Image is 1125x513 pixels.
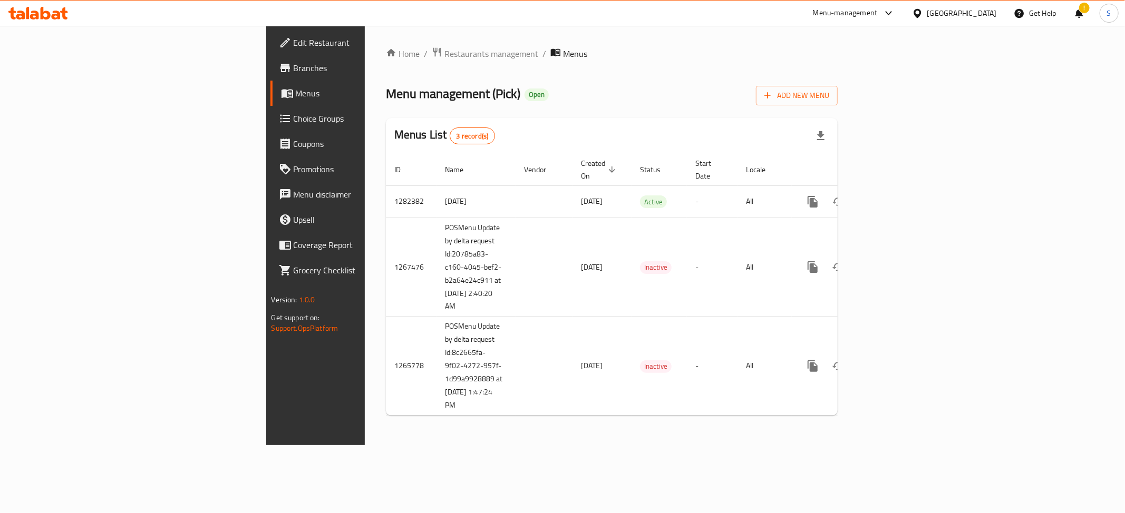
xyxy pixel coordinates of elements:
[437,218,516,317] td: POSMenu Update by delta request Id:20785a83-c160-4045-bef2-b2a64e24c911 at [DATE] 2:40:20 AM
[738,317,792,416] td: All
[808,123,833,149] div: Export file
[756,86,838,105] button: Add New Menu
[695,157,725,182] span: Start Date
[294,264,445,277] span: Grocery Checklist
[826,189,851,214] button: Change Status
[640,163,674,176] span: Status
[270,106,454,131] a: Choice Groups
[394,163,414,176] span: ID
[450,131,495,141] span: 3 record(s)
[294,163,445,175] span: Promotions
[270,131,454,156] a: Coupons
[271,293,297,307] span: Version:
[542,47,546,60] li: /
[581,260,603,274] span: [DATE]
[800,254,826,280] button: more
[687,317,738,416] td: -
[386,47,838,61] nav: breadcrumb
[1107,7,1111,19] span: S
[294,62,445,74] span: Branches
[738,218,792,317] td: All
[299,293,315,307] span: 1.0.0
[294,239,445,251] span: Coverage Report
[270,207,454,232] a: Upsell
[640,196,667,208] span: Active
[640,360,672,372] span: Inactive
[270,182,454,207] a: Menu disclaimer
[270,30,454,55] a: Edit Restaurant
[826,353,851,379] button: Change Status
[270,156,454,182] a: Promotions
[270,81,454,106] a: Menus
[800,189,826,214] button: more
[437,317,516,416] td: POSMenu Update by delta request Id:8c2665fa-9f02-4272-957f-1d99a9928889 at [DATE] 1:47:24 PM
[270,55,454,81] a: Branches
[738,185,792,218] td: All
[524,163,560,176] span: Vendor
[294,137,445,150] span: Coupons
[432,47,538,61] a: Restaurants management
[386,154,910,416] table: enhanced table
[450,127,496,144] div: Total records count
[394,127,495,144] h2: Menus List
[294,112,445,125] span: Choice Groups
[800,353,826,379] button: more
[563,47,587,60] span: Menus
[927,7,997,19] div: [GEOGRAPHIC_DATA]
[687,185,738,218] td: -
[640,261,672,273] span: Inactive
[296,87,445,100] span: Menus
[437,185,516,218] td: [DATE]
[581,157,619,182] span: Created On
[525,90,549,99] span: Open
[445,163,477,176] span: Name
[270,258,454,283] a: Grocery Checklist
[581,194,603,208] span: [DATE]
[764,89,829,102] span: Add New Menu
[270,232,454,258] a: Coverage Report
[746,163,779,176] span: Locale
[294,213,445,226] span: Upsell
[294,188,445,201] span: Menu disclaimer
[792,154,910,186] th: Actions
[271,321,338,335] a: Support.OpsPlatform
[271,311,320,324] span: Get support on:
[813,7,878,19] div: Menu-management
[294,36,445,49] span: Edit Restaurant
[826,254,851,280] button: Change Status
[581,359,603,372] span: [DATE]
[444,47,538,60] span: Restaurants management
[687,218,738,317] td: -
[525,88,549,101] div: Open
